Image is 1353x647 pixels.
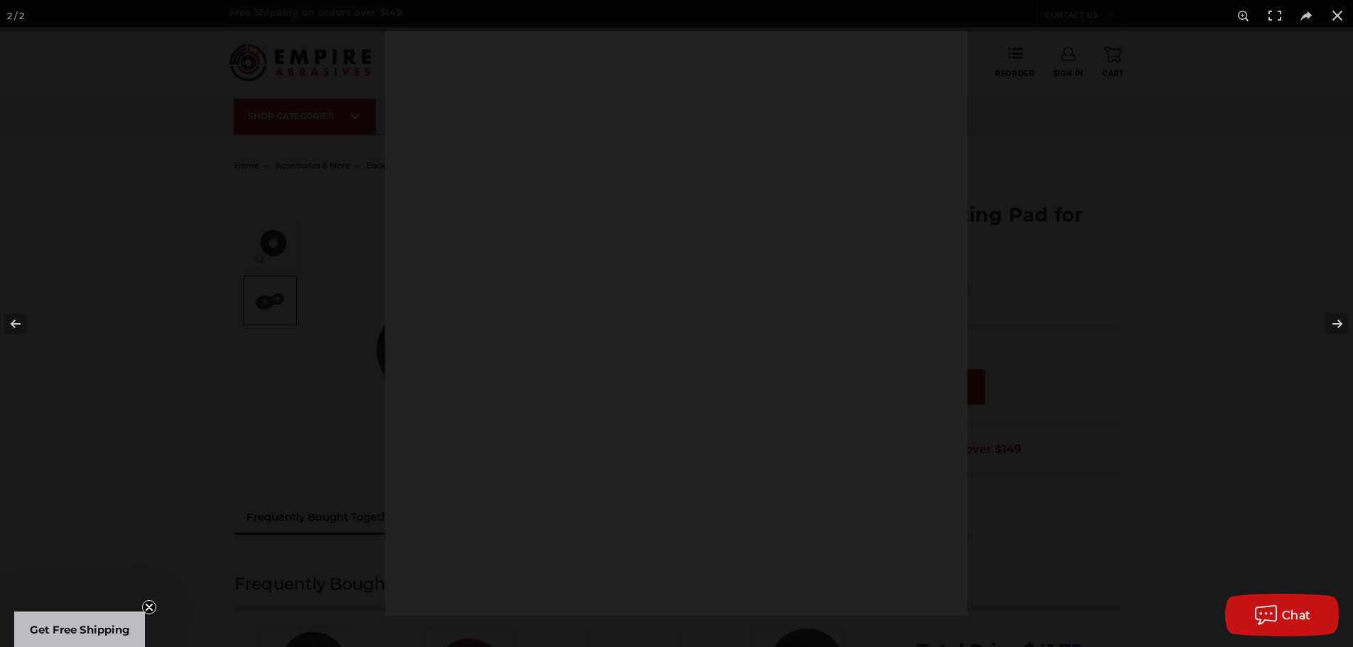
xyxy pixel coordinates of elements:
button: Close teaser [142,600,156,614]
div: Get Free ShippingClose teaser [14,611,145,647]
button: Chat [1225,594,1339,636]
span: Chat [1282,609,1311,622]
span: Get Free Shipping [30,623,130,636]
button: Next (arrow right) [1303,288,1353,359]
